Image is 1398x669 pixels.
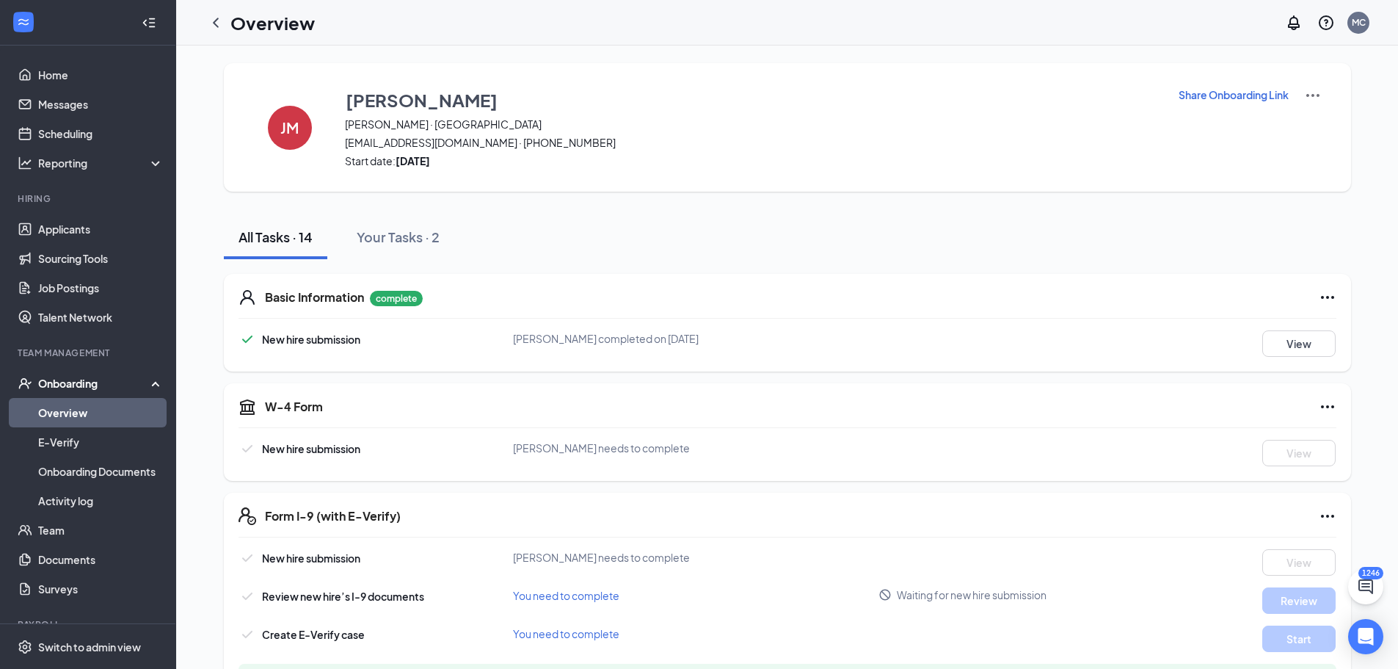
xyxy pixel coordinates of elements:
a: Surveys [38,574,164,604]
svg: Notifications [1285,14,1303,32]
div: Open Intercom Messenger [1348,619,1383,654]
button: Review [1262,587,1336,614]
svg: TaxGovernmentIcon [239,398,256,416]
svg: FormI9EVerifyIcon [239,507,256,525]
div: Payroll [18,618,161,631]
svg: WorkstreamLogo [16,15,31,29]
div: Team Management [18,347,161,359]
svg: Collapse [142,15,156,30]
h5: W-4 Form [265,399,323,415]
svg: Analysis [18,156,32,170]
h5: Basic Information [265,289,364,305]
svg: Ellipses [1319,507,1336,525]
span: New hire submission [262,552,360,565]
div: Reporting [38,156,164,170]
a: Applicants [38,214,164,244]
span: You need to complete [513,589,619,602]
svg: Checkmark [239,440,256,458]
div: 1246 [1358,567,1383,579]
p: complete [370,291,423,306]
strong: [DATE] [396,154,430,167]
button: [PERSON_NAME] [345,87,1159,113]
svg: QuestionInfo [1317,14,1335,32]
button: JM [253,87,327,168]
button: View [1262,440,1336,466]
button: View [1262,549,1336,576]
span: [PERSON_NAME] · [GEOGRAPHIC_DATA] [345,117,1159,131]
button: View [1262,330,1336,357]
svg: User [239,289,256,306]
a: Onboarding Documents [38,457,164,486]
svg: Ellipses [1319,398,1336,416]
span: [PERSON_NAME] completed on [DATE] [513,332,699,345]
svg: UserCheck [18,376,32,391]
a: Activity log [38,486,164,516]
svg: ChatActive [1357,578,1375,596]
svg: Checkmark [239,587,256,605]
span: Review new hire’s I-9 documents [262,590,424,603]
button: Start [1262,626,1336,652]
div: All Tasks · 14 [239,228,313,246]
a: Job Postings [38,273,164,303]
svg: ChevronLeft [207,14,225,32]
h3: [PERSON_NAME] [346,87,498,112]
div: Switch to admin view [38,640,141,654]
span: You need to complete [513,627,619,640]
svg: Blocked [878,588,892,601]
span: [PERSON_NAME] needs to complete [513,441,690,455]
a: Messages [38,90,164,119]
svg: Checkmark [239,330,256,348]
span: New hire submission [262,333,360,346]
span: [EMAIL_ADDRESS][DOMAIN_NAME] · [PHONE_NUMBER] [345,135,1159,150]
span: Start date: [345,153,1159,168]
svg: Checkmark [239,549,256,567]
div: Onboarding [38,376,151,391]
h4: JM [280,123,299,133]
h1: Overview [230,10,315,35]
button: ChatActive [1348,569,1383,604]
img: More Actions [1304,87,1322,104]
span: New hire submission [262,442,360,455]
div: Hiring [18,192,161,205]
p: Share Onboarding Link [1179,87,1289,102]
span: Waiting for new hire submission [897,587,1046,602]
h5: Form I-9 (with E-Verify) [265,508,401,524]
div: MC [1352,16,1366,29]
a: Sourcing Tools [38,244,164,273]
svg: Settings [18,640,32,654]
svg: Ellipses [1319,289,1336,306]
a: E-Verify [38,427,164,457]
span: [PERSON_NAME] needs to complete [513,551,690,564]
button: Share Onboarding Link [1178,87,1289,103]
span: Create E-Verify case [262,628,365,641]
svg: Checkmark [239,626,256,643]
a: Talent Network [38,303,164,332]
a: Overview [38,398,164,427]
a: Scheduling [38,119,164,148]
a: Team [38,516,164,545]
div: Your Tasks · 2 [357,228,440,246]
a: Home [38,60,164,90]
a: Documents [38,545,164,574]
